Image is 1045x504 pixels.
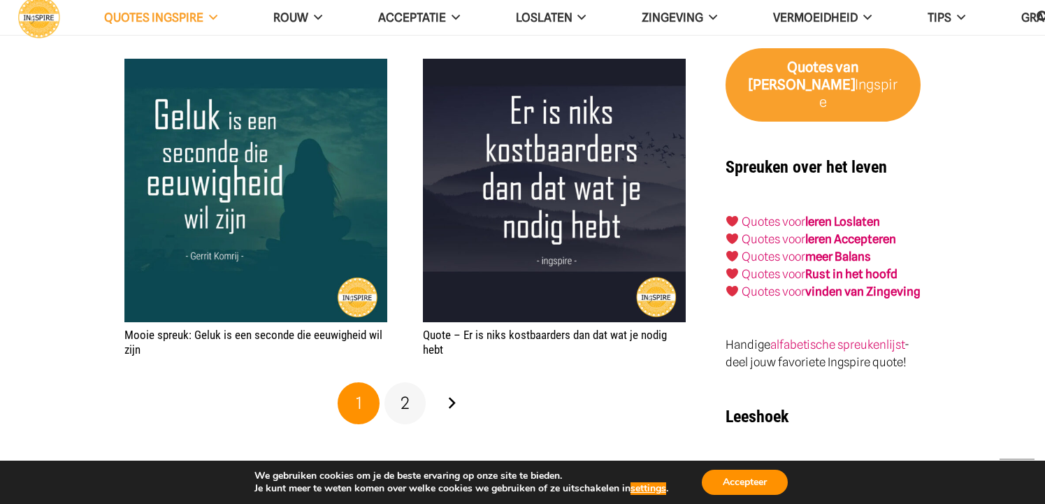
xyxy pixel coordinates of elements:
[805,267,898,281] strong: Rust in het hoofd
[742,285,921,298] a: Quotes voorvinden van Zingeving
[1000,459,1035,494] a: Terug naar top
[703,11,717,24] span: Zingeving Menu
[124,60,387,74] a: Mooie spreuk: Geluk is een seconde die eeuwigheid wil zijn
[338,382,380,424] span: Pagina 1
[742,232,805,246] a: Quotes voor
[742,267,898,281] a: Quotes voorRust in het hoofd
[773,10,858,24] span: VERMOEIDHEID
[726,250,738,262] img: ❤
[254,470,668,482] p: We gebruiken cookies om je de beste ervaring op onze site te bieden.
[702,470,788,495] button: Accepteer
[630,482,666,495] button: settings
[726,157,887,177] strong: Spreuken over het leven
[203,11,217,24] span: QUOTES INGSPIRE Menu
[124,59,387,322] img: Mooie spreuk: Geluk is een seconde die eeuwigheid wil zijn
[742,250,871,264] a: Quotes voormeer Balans
[384,382,426,424] a: Pagina 2
[770,338,905,352] a: alfabetische spreukenlijst
[401,393,410,413] span: 2
[642,10,703,24] span: Zingeving
[951,11,965,24] span: TIPS Menu
[787,59,833,75] strong: Quotes
[726,215,738,227] img: ❤
[749,59,859,93] strong: van [PERSON_NAME]
[858,11,872,24] span: VERMOEIDHEID Menu
[516,10,572,24] span: Loslaten
[726,48,921,122] a: Quotes van [PERSON_NAME]Ingspire
[726,336,921,371] p: Handige - deel jouw favoriete Ingspire quote!
[726,268,738,280] img: ❤
[805,285,921,298] strong: vinden van Zingeving
[805,250,871,264] strong: meer Balans
[423,60,686,74] a: Quote – Er is niks kostbaarders dan dat wat je nodig hebt
[446,11,460,24] span: Acceptatie Menu
[928,10,951,24] span: TIPS
[308,11,322,24] span: ROUW Menu
[726,233,738,245] img: ❤
[356,393,362,413] span: 1
[254,482,668,495] p: Je kunt meer te weten komen over welke cookies we gebruiken of ze uitschakelen in .
[726,407,788,426] strong: Leeshoek
[572,11,586,24] span: Loslaten Menu
[104,10,203,24] span: QUOTES INGSPIRE
[805,215,880,229] a: leren Loslaten
[805,232,896,246] a: leren Accepteren
[273,10,308,24] span: ROUW
[423,59,686,322] img: Citaat: Er is niks kostbaarders dan dat wat je nodig hebt - Quote van inge ingspire.nl over dankb...
[742,215,805,229] a: Quotes voor
[378,10,446,24] span: Acceptatie
[726,285,738,297] img: ❤
[423,328,667,356] a: Quote – Er is niks kostbaarders dan dat wat je nodig hebt
[124,328,382,356] a: Mooie spreuk: Geluk is een seconde die eeuwigheid wil zijn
